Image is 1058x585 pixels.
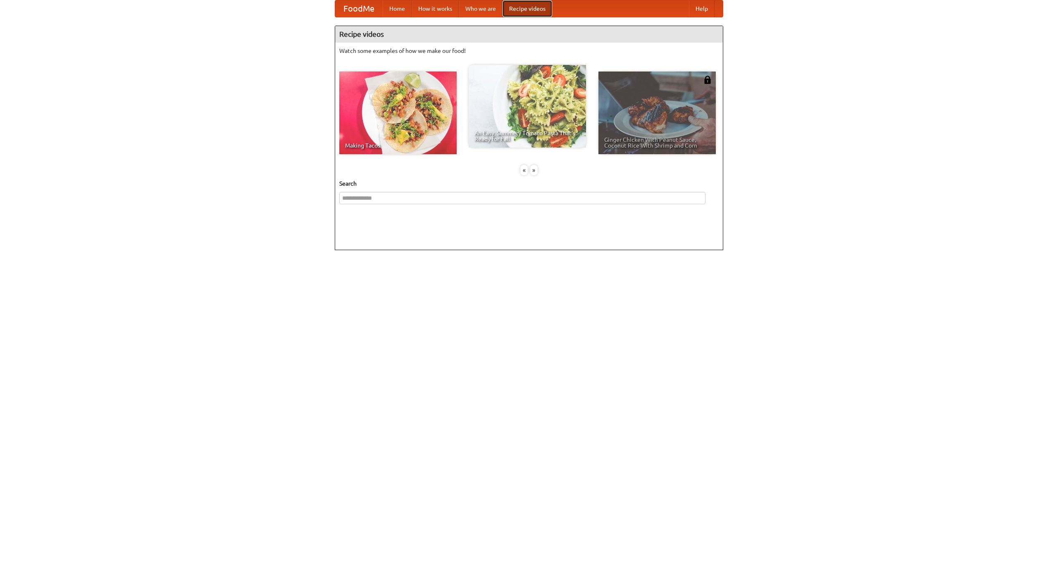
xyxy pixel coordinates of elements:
a: An Easy, Summery Tomato Pasta That's Ready for Fall [469,65,586,148]
a: Help [689,0,715,17]
a: Recipe videos [503,0,552,17]
a: How it works [412,0,459,17]
a: Making Tacos [339,72,457,154]
span: Making Tacos [345,143,451,148]
img: 483408.png [703,76,712,84]
span: An Easy, Summery Tomato Pasta That's Ready for Fall [474,130,580,142]
div: « [520,165,528,175]
div: » [530,165,538,175]
a: Home [383,0,412,17]
p: Watch some examples of how we make our food! [339,47,719,55]
a: Who we are [459,0,503,17]
a: FoodMe [335,0,383,17]
h5: Search [339,179,719,188]
h4: Recipe videos [335,26,723,43]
